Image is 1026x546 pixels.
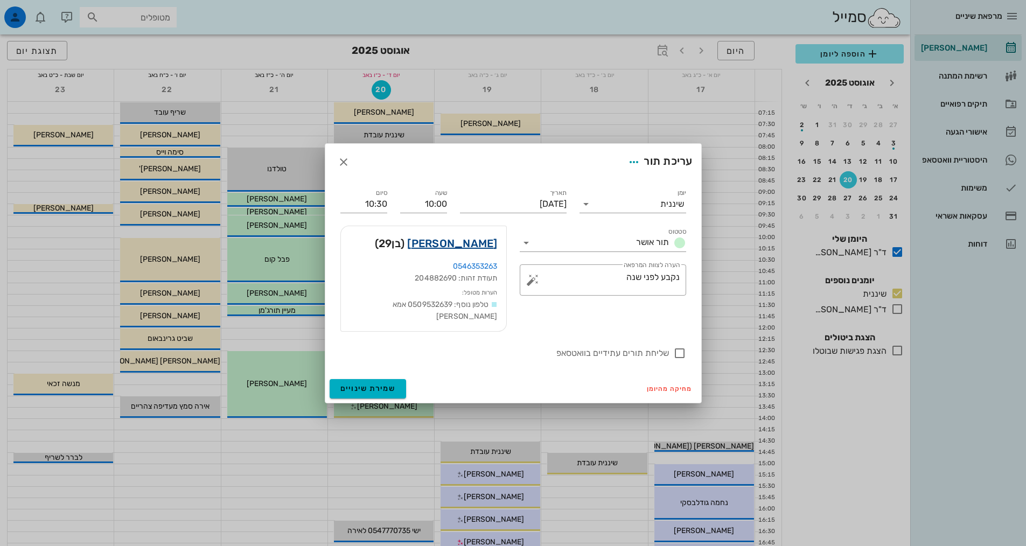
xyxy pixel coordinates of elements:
[677,189,686,197] label: יומן
[340,348,669,359] label: שליחת תורים עתידיים בוואטסאפ
[462,289,497,296] small: הערות מטופל:
[375,235,405,252] span: (בן )
[376,189,387,197] label: סיום
[350,272,498,284] div: תעודת זהות: 204882690
[330,379,407,398] button: שמירת שינויים
[643,381,697,396] button: מחיקה מהיומן
[647,385,693,393] span: מחיקה מהיומן
[453,262,498,271] a: 0546353263
[623,261,679,269] label: הערה לצוות המרפאה
[379,237,392,250] span: 29
[580,195,686,213] div: יומןשיננית
[624,152,692,172] div: עריכת תור
[391,300,498,321] span: טלפון נוסף: 0509532639 אמא [PERSON_NAME]
[520,234,686,251] div: סטטוסתור אושר
[668,228,686,236] label: סטטוס
[435,189,447,197] label: שעה
[340,384,396,393] span: שמירת שינויים
[636,237,669,247] span: תור אושר
[407,235,497,252] a: [PERSON_NAME]
[660,199,684,209] div: שיננית
[549,189,567,197] label: תאריך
